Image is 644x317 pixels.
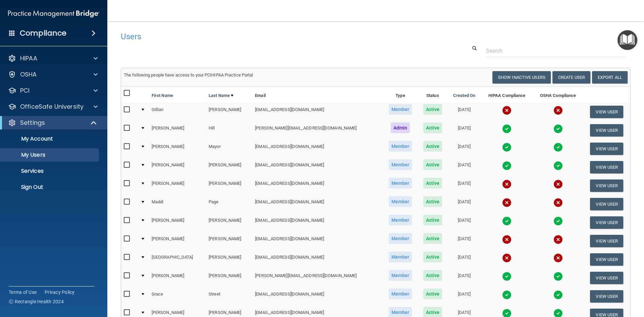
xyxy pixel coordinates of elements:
span: Admin [391,122,410,133]
a: OSHA [8,70,98,78]
img: cross.ca9f0e7f.svg [553,235,563,244]
input: Search [486,45,626,57]
img: cross.ca9f0e7f.svg [553,198,563,207]
img: tick.e7d51cea.svg [553,161,563,170]
span: Active [423,178,442,189]
p: Sign Out [4,184,96,191]
p: OfficeSafe University [20,103,84,111]
button: View User [590,235,623,247]
span: Member [389,252,412,262]
td: [EMAIL_ADDRESS][DOMAIN_NAME] [252,103,383,121]
img: cross.ca9f0e7f.svg [502,235,512,244]
td: [PERSON_NAME] [149,232,206,250]
p: My Account [4,136,96,142]
td: [DATE] [447,140,481,158]
button: Open Resource Center [618,30,637,50]
th: Type [383,87,418,103]
td: Grace [149,287,206,306]
button: View User [590,106,623,118]
td: [EMAIL_ADDRESS][DOMAIN_NAME] [252,195,383,213]
h4: Compliance [20,29,66,38]
td: Maddi [149,195,206,213]
th: HIPAA Compliance [481,87,533,103]
iframe: Drift Widget Chat Controller [528,269,636,296]
span: Active [423,196,442,207]
td: [PERSON_NAME] [149,269,206,287]
td: [PERSON_NAME] [149,158,206,176]
span: Member [389,141,412,152]
button: View User [590,124,623,137]
a: Export All [592,71,628,84]
a: Terms of Use [9,289,37,296]
td: [DATE] [447,103,481,121]
td: Gillian [149,103,206,121]
span: Active [423,288,442,299]
td: [PERSON_NAME] [206,232,252,250]
p: Services [4,168,96,174]
td: Page [206,195,252,213]
a: HIPAA [8,54,98,62]
th: Email [252,87,383,103]
td: [DATE] [447,232,481,250]
p: HIPAA [20,54,37,62]
span: Active [423,104,442,115]
td: [PERSON_NAME] [149,140,206,158]
img: cross.ca9f0e7f.svg [502,179,512,189]
img: tick.e7d51cea.svg [502,272,512,281]
button: Show Inactive Users [492,71,551,84]
td: [PERSON_NAME] [206,213,252,232]
td: [PERSON_NAME] [206,269,252,287]
td: [EMAIL_ADDRESS][DOMAIN_NAME] [252,232,383,250]
p: PCI [20,87,30,95]
p: Settings [20,119,45,127]
a: Last Name [209,92,233,100]
td: [EMAIL_ADDRESS][DOMAIN_NAME] [252,287,383,306]
td: [DATE] [447,121,481,140]
span: Member [389,178,412,189]
td: Mayor [206,140,252,158]
td: [EMAIL_ADDRESS][DOMAIN_NAME] [252,213,383,232]
a: First Name [152,92,173,100]
span: Member [389,196,412,207]
img: cross.ca9f0e7f.svg [553,179,563,189]
img: tick.e7d51cea.svg [502,124,512,134]
td: [PERSON_NAME] [206,176,252,195]
p: My Users [4,152,96,158]
td: [DATE] [447,158,481,176]
td: [DATE] [447,269,481,287]
button: View User [590,216,623,229]
a: PCI [8,87,98,95]
img: tick.e7d51cea.svg [502,143,512,152]
td: Hill [206,121,252,140]
span: Member [389,233,412,244]
button: View User [590,179,623,192]
img: cross.ca9f0e7f.svg [502,106,512,115]
td: [DATE] [447,176,481,195]
a: OfficeSafe University [8,103,98,111]
img: tick.e7d51cea.svg [502,216,512,226]
span: Active [423,252,442,262]
td: [PERSON_NAME] [206,103,252,121]
span: Member [389,104,412,115]
img: cross.ca9f0e7f.svg [553,253,563,263]
img: tick.e7d51cea.svg [553,124,563,134]
td: Street [206,287,252,306]
img: tick.e7d51cea.svg [502,161,512,170]
button: View User [590,253,623,266]
span: Member [389,215,412,225]
button: View User [590,143,623,155]
span: Active [423,159,442,170]
a: Settings [8,119,97,127]
button: View User [590,161,623,173]
span: Active [423,270,442,281]
span: Active [423,215,442,225]
img: PMB logo [8,7,99,20]
td: [PERSON_NAME] [149,213,206,232]
td: [DATE] [447,250,481,269]
span: Member [389,270,412,281]
span: Ⓒ Rectangle Health 2024 [9,298,64,305]
button: View User [590,290,623,303]
span: The following people have access to your PCIHIPAA Practice Portal [124,72,253,77]
td: [PERSON_NAME][EMAIL_ADDRESS][DOMAIN_NAME] [252,121,383,140]
th: OSHA Compliance [533,87,583,103]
